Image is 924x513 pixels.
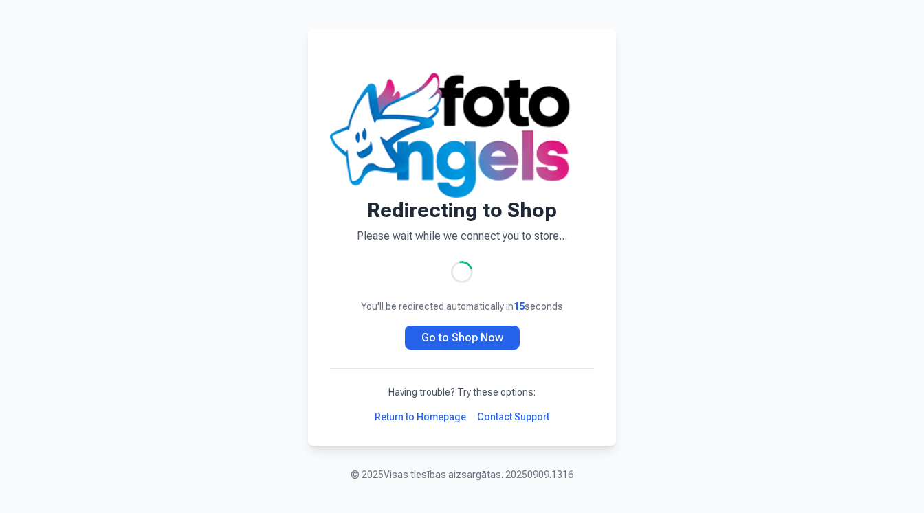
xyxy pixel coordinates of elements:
span: 15 [514,301,525,312]
p: Please wait while we connect you to store... [330,228,594,244]
a: Return to Homepage [375,410,466,424]
p: You'll be redirected automatically in seconds [330,299,594,313]
a: Go to Shop Now [405,326,520,350]
h1: Redirecting to Shop [330,198,594,223]
p: Having trouble? Try these options: [330,385,594,399]
p: © 2025 Visas tiesības aizsargātas. 20250909.1316 [351,468,573,481]
a: Contact Support [477,410,549,424]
